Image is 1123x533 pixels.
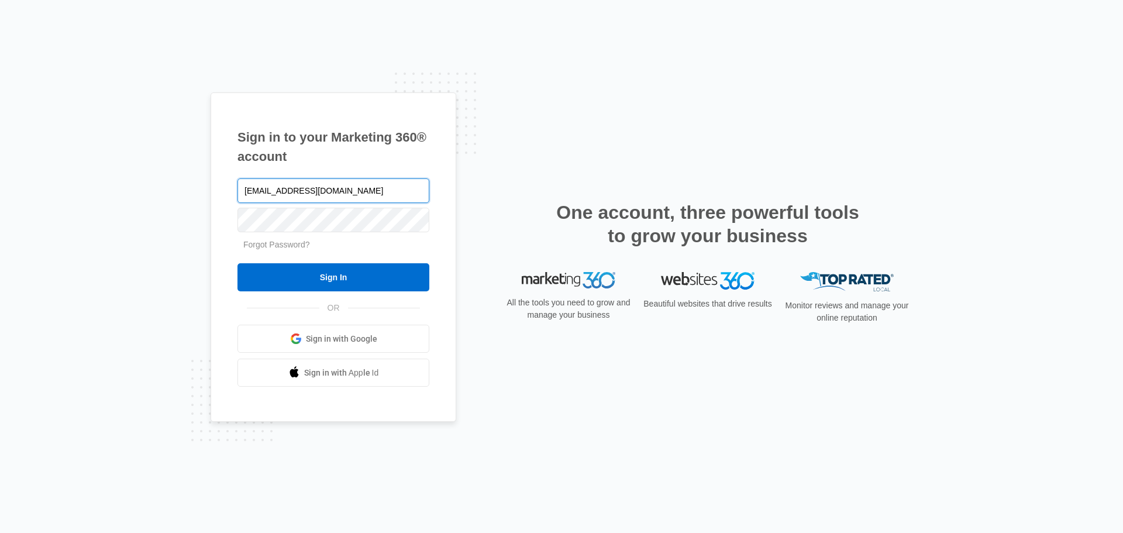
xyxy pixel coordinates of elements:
a: Forgot Password? [243,240,310,249]
h2: One account, three powerful tools to grow your business [553,201,863,247]
img: Websites 360 [661,272,755,289]
input: Email [237,178,429,203]
p: Monitor reviews and manage your online reputation [781,300,912,324]
p: All the tools you need to grow and manage your business [503,297,634,321]
span: Sign in with Google [306,333,377,345]
img: Top Rated Local [800,272,894,291]
p: Beautiful websites that drive results [642,298,773,310]
span: OR [319,302,348,314]
a: Sign in with Apple Id [237,359,429,387]
input: Sign In [237,263,429,291]
h1: Sign in to your Marketing 360® account [237,128,429,166]
img: Marketing 360 [522,272,615,288]
span: Sign in with Apple Id [304,367,379,379]
a: Sign in with Google [237,325,429,353]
